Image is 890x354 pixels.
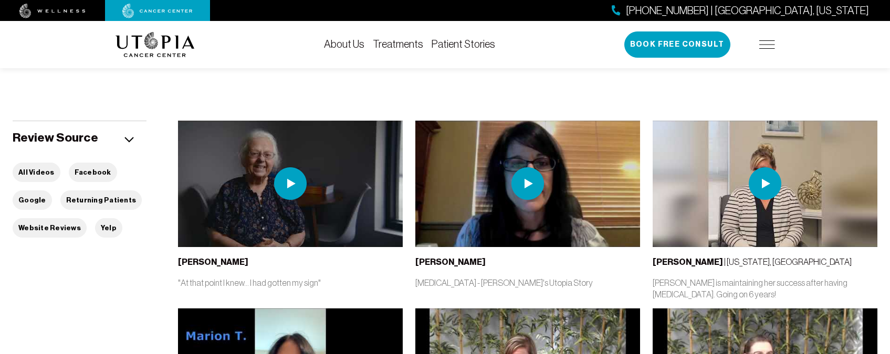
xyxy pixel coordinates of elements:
[415,277,640,288] p: [MEDICAL_DATA] - [PERSON_NAME]'s Utopia Story
[13,130,98,146] h5: Review Source
[13,218,87,238] button: Website Reviews
[122,4,193,18] img: cancer center
[178,121,403,247] img: thumbnail
[13,163,60,182] button: All Videos
[653,257,723,267] b: [PERSON_NAME]
[373,38,423,50] a: Treatments
[653,277,877,300] p: [PERSON_NAME] is maintaining her success after having [MEDICAL_DATA]. Going on 6 years!
[759,40,775,49] img: icon-hamburger
[60,190,142,210] button: Returning Patients
[511,167,544,200] img: play icon
[415,257,486,267] b: [PERSON_NAME]
[19,4,86,18] img: wellness
[612,3,869,18] a: [PHONE_NUMBER] | [GEOGRAPHIC_DATA], [US_STATE]
[69,163,117,182] button: Facebook
[95,218,122,238] button: Yelp
[415,121,640,247] img: thumbnail
[626,3,869,18] span: [PHONE_NUMBER] | [GEOGRAPHIC_DATA], [US_STATE]
[432,38,495,50] a: Patient Stories
[13,190,52,210] button: Google
[274,167,307,200] img: play icon
[178,257,248,267] b: [PERSON_NAME]
[178,277,403,288] p: "At that point I knew... I had gotten my sign"
[116,32,195,57] img: logo
[653,257,852,266] span: | [US_STATE], [GEOGRAPHIC_DATA]
[653,121,877,247] img: thumbnail
[324,38,364,50] a: About Us
[624,31,730,58] button: Book Free Consult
